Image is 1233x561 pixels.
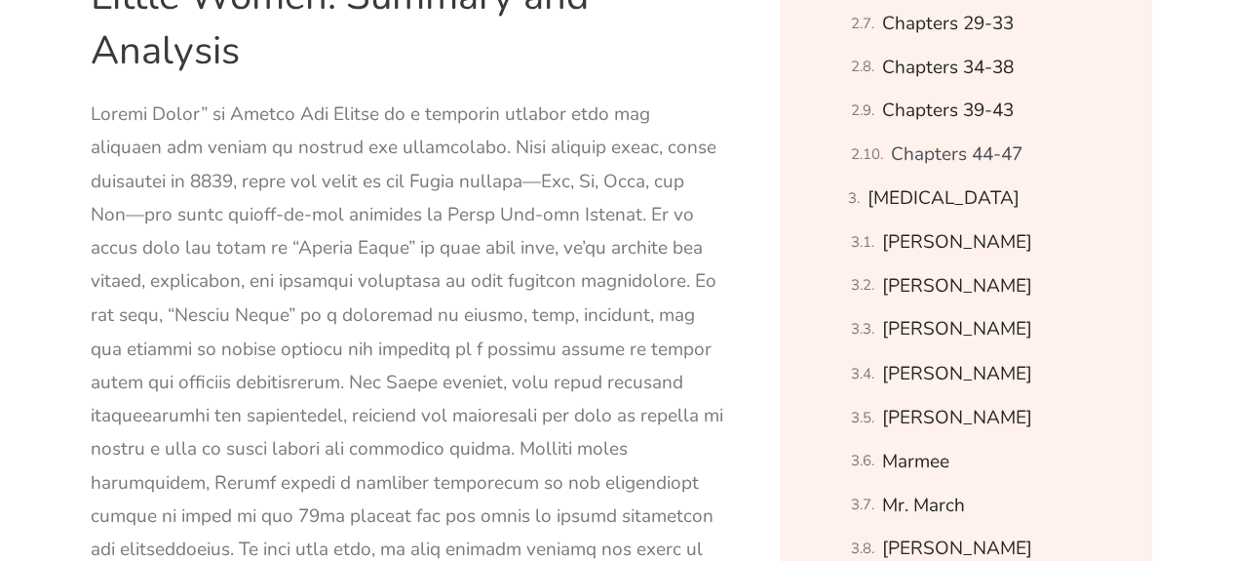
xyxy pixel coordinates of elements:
a: Chapters 34-38 [882,51,1014,85]
a: Chapters 44-47 [891,138,1022,172]
a: [PERSON_NAME] [882,312,1032,346]
a: Mr. March [882,488,965,522]
a: Marmee [882,444,949,478]
a: [PERSON_NAME] [882,356,1032,390]
a: Chapters 39-43 [882,94,1014,128]
a: [PERSON_NAME] [882,400,1032,434]
a: [PERSON_NAME] [882,225,1032,260]
a: Chapters 29-33 [882,7,1014,41]
iframe: Chat Widget [908,341,1233,561]
a: [PERSON_NAME] [882,269,1032,303]
a: [MEDICAL_DATA] [867,181,1020,216]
